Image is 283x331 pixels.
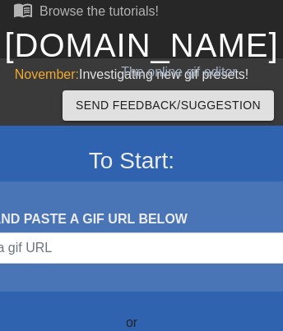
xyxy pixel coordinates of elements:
span: Send Feedback/Suggestion [76,95,261,116]
div: Browse the tutorials! [39,4,159,18]
a: [DOMAIN_NAME] [4,27,278,63]
button: Send Feedback/Suggestion [63,90,274,121]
